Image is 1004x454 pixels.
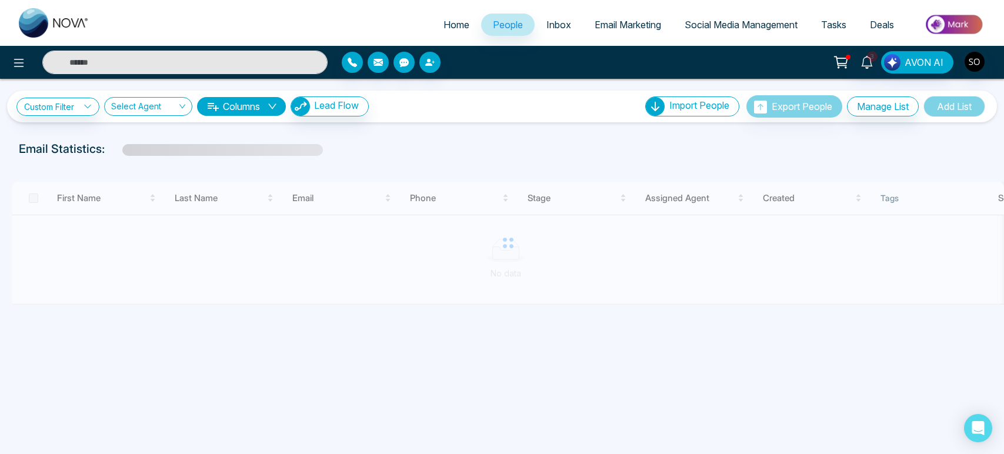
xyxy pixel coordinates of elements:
[16,98,99,116] a: Custom Filter
[870,19,894,31] span: Deals
[291,97,310,116] img: Lead Flow
[884,54,900,71] img: Lead Flow
[481,14,535,36] a: People
[858,14,906,36] a: Deals
[867,51,878,62] span: 3
[432,14,481,36] a: Home
[535,14,583,36] a: Inbox
[546,19,571,31] span: Inbox
[286,96,369,116] a: Lead FlowLead Flow
[583,14,673,36] a: Email Marketing
[493,19,523,31] span: People
[853,51,881,72] a: 3
[847,96,919,116] button: Manage List
[821,19,846,31] span: Tasks
[746,95,842,118] button: Export People
[881,51,953,74] button: AVON AI
[19,8,89,38] img: Nova CRM Logo
[314,99,359,111] span: Lead Flow
[673,14,809,36] a: Social Media Management
[912,11,997,38] img: Market-place.gif
[964,414,992,442] div: Open Intercom Messenger
[965,52,985,72] img: User Avatar
[905,55,943,69] span: AVON AI
[595,19,661,31] span: Email Marketing
[669,99,729,111] span: Import People
[772,101,832,112] span: Export People
[291,96,369,116] button: Lead Flow
[268,102,277,111] span: down
[809,14,858,36] a: Tasks
[197,97,286,116] button: Columnsdown
[685,19,798,31] span: Social Media Management
[19,140,105,158] p: Email Statistics:
[443,19,469,31] span: Home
